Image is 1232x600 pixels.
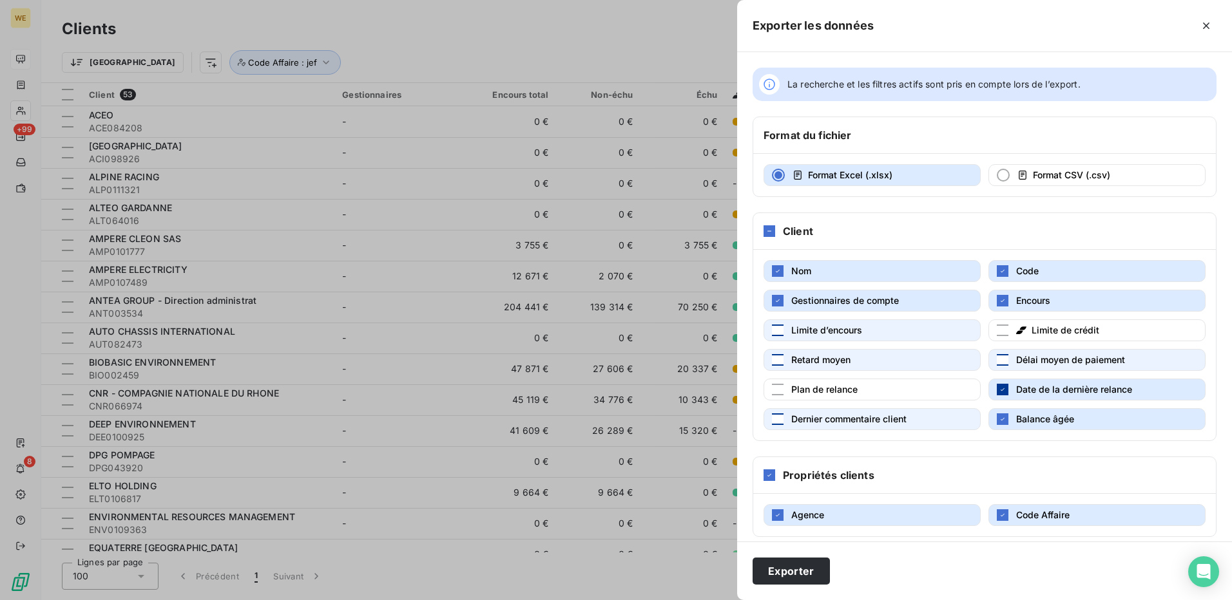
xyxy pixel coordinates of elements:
[988,379,1206,400] button: Date de la dernière relance
[1188,556,1219,587] div: Open Intercom Messenger
[1016,295,1050,306] span: Encours
[764,290,981,312] button: Gestionnaires de compte
[988,319,1206,341] button: Limite de crédit
[791,265,811,276] span: Nom
[791,324,862,335] span: Limite d’encours
[764,319,981,341] button: Limite d’encours
[1016,354,1125,365] span: Délai moyen de paiement
[764,127,852,143] h6: Format du fichier
[808,169,892,180] span: Format Excel (.xlsx)
[791,354,851,365] span: Retard moyen
[764,260,981,282] button: Nom
[1016,413,1074,424] span: Balance âgée
[787,78,1081,91] span: La recherche et les filtres actifs sont pris en compte lors de l’export.
[1016,384,1132,395] span: Date de la dernière relance
[791,509,824,520] span: Agence
[1016,509,1070,520] span: Code Affaire
[988,408,1206,430] button: Balance âgée
[764,408,981,430] button: Dernier commentaire client
[764,379,981,400] button: Plan de relance
[988,290,1206,312] button: Encours
[783,467,874,483] h6: Propriétés clients
[764,349,981,371] button: Retard moyen
[783,223,813,239] h6: Client
[988,504,1206,526] button: Code Affaire
[988,260,1206,282] button: Code
[764,504,981,526] button: Agence
[753,558,830,585] button: Exporter
[1016,265,1039,276] span: Code
[988,164,1206,186] button: Format CSV (.csv)
[791,295,899,306] span: Gestionnaires de compte
[1032,324,1099,335] span: Limite de crédit
[988,349,1206,371] button: Délai moyen de paiement
[791,413,907,424] span: Dernier commentaire client
[753,17,874,35] h5: Exporter les données
[764,164,981,186] button: Format Excel (.xlsx)
[791,384,858,395] span: Plan de relance
[1033,169,1110,180] span: Format CSV (.csv)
